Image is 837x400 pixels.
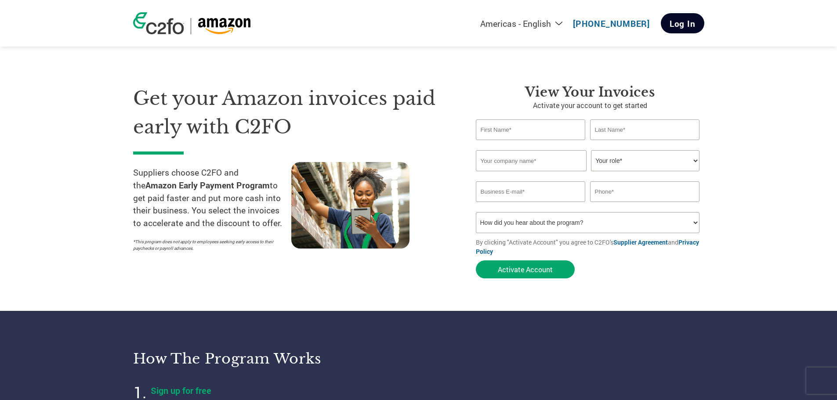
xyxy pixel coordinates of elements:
[476,100,704,111] p: Activate your account to get started
[133,238,283,252] p: *This program does not apply to employees seeking early access to their paychecks or payroll adva...
[476,84,704,100] h3: View Your Invoices
[133,166,291,230] p: Suppliers choose C2FO and the to get paid faster and put more cash into their business. You selec...
[145,180,270,191] strong: Amazon Early Payment Program
[613,238,668,246] a: Supplier Agreement
[573,18,650,29] a: [PHONE_NUMBER]
[590,119,700,140] input: Last Name*
[590,181,700,202] input: Phone*
[291,162,409,249] img: supply chain worker
[198,18,251,34] img: Amazon
[476,203,586,209] div: Inavlid Email Address
[133,12,184,34] img: c2fo logo
[476,119,586,140] input: First Name*
[476,260,575,278] button: Activate Account
[476,141,586,147] div: Invalid first name or first name is too long
[476,238,699,256] a: Privacy Policy
[476,181,586,202] input: Invalid Email format
[590,203,700,209] div: Inavlid Phone Number
[590,141,700,147] div: Invalid last name or last name is too long
[591,150,699,171] select: Title/Role
[476,150,587,171] input: Your company name*
[661,13,704,33] a: Log In
[151,385,370,396] h4: Sign up for free
[133,84,449,141] h1: Get your Amazon invoices paid early with C2FO
[476,172,700,178] div: Invalid company name or company name is too long
[133,350,408,368] h3: How the program works
[476,238,704,256] p: By clicking "Activate Account" you agree to C2FO's and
